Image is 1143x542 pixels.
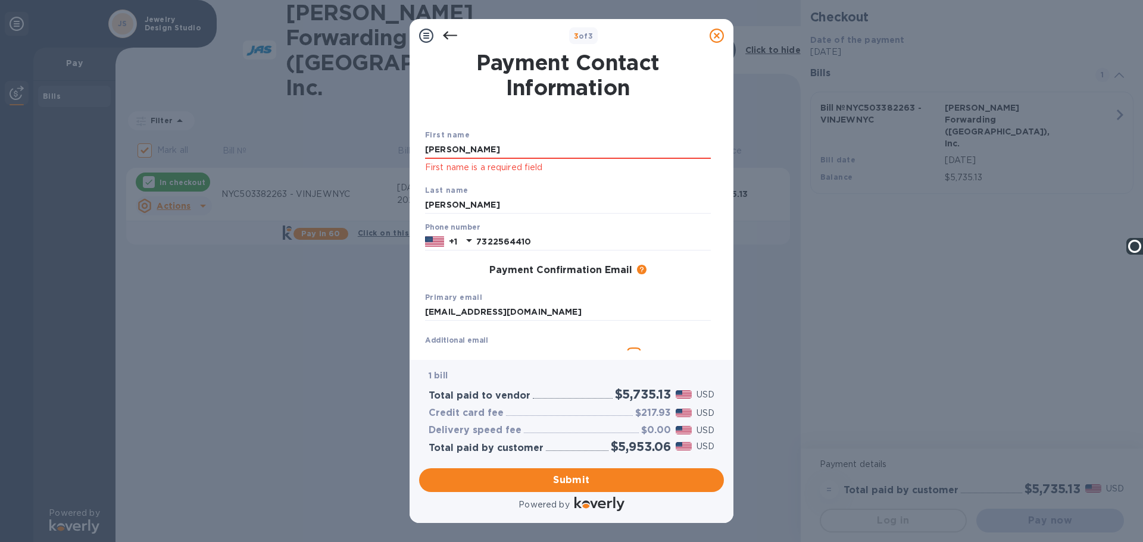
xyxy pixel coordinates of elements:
h3: Total paid to vendor [429,390,530,402]
input: Enter your phone number [476,233,711,250]
p: USD [697,389,714,401]
img: USD [676,442,692,450]
h2: $5,735.13 [615,387,671,402]
img: USD [676,409,692,417]
button: Submit [419,468,724,492]
u: Add to the list [646,350,711,359]
h3: $217.93 [635,408,671,419]
span: Submit [429,473,714,487]
img: USD [676,426,692,434]
b: Last name [425,186,469,195]
label: Additional email [425,337,488,344]
h2: $5,953.06 [611,439,671,454]
p: Powered by [519,499,569,511]
h3: Credit card fee [429,408,504,419]
input: Enter your first name [425,141,711,159]
p: USD [697,440,714,453]
img: US [425,235,444,248]
b: Primary email [425,293,482,302]
img: USD [676,390,692,399]
input: Enter additional email [425,346,622,364]
b: First name [425,130,470,139]
h3: Payment Confirmation Email [489,265,632,276]
input: Enter your primary name [425,303,711,321]
input: Enter your last name [425,196,711,214]
b: 1 bill [429,371,448,380]
h3: Total paid by customer [429,443,544,454]
img: Ooma Logo [1126,238,1143,255]
span: 3 [574,32,579,40]
p: USD [697,424,714,437]
h3: $0.00 [641,425,671,436]
p: First name is a required field [425,161,711,174]
h3: Delivery speed fee [429,425,521,436]
img: Logo [574,497,624,511]
label: Phone number [425,224,480,231]
h1: Payment Contact Information [425,50,711,100]
b: of 3 [574,32,594,40]
p: USD [697,407,714,419]
p: +1 [449,236,457,247]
